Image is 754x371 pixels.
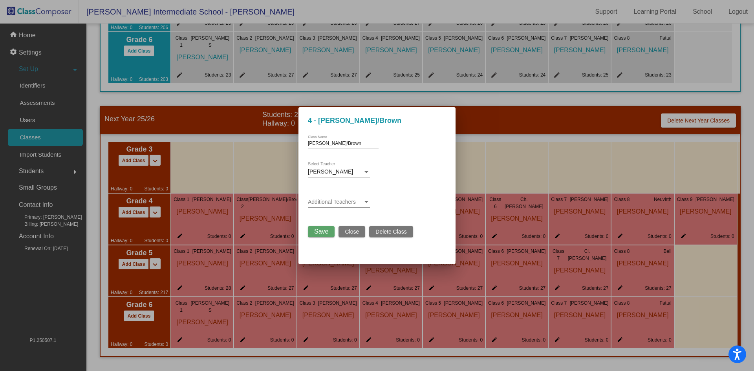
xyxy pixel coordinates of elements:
[314,228,328,235] span: Save
[345,228,359,235] span: Close
[308,168,353,175] span: [PERSON_NAME]
[308,226,335,237] button: Save
[369,226,413,237] button: Delete Class
[339,226,365,237] button: Close
[308,117,446,125] h3: 4 - [PERSON_NAME]/Brown
[375,228,406,235] span: Delete Class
